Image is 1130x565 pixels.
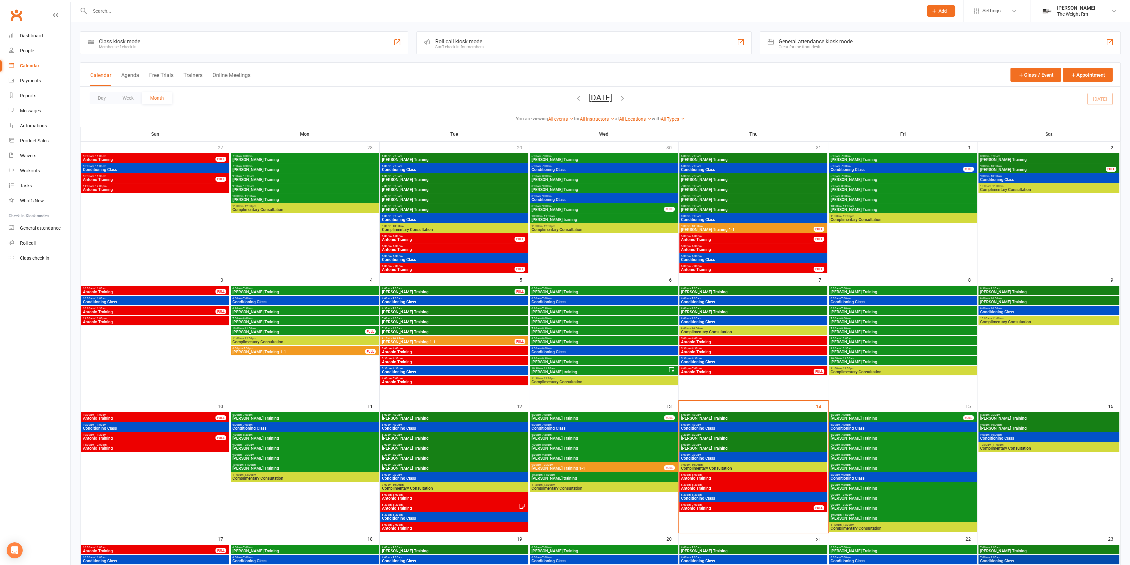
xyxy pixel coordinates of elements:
span: - 7:00am [541,297,552,300]
a: People [9,43,70,58]
span: Antonio Training [83,290,216,294]
span: 6:30am [830,175,975,178]
a: Tasks [9,178,70,193]
span: 6:00am [830,287,975,290]
div: Class check-in [20,255,49,261]
span: - 10:00am [989,165,1002,168]
span: - 11:00am [243,195,256,198]
span: Conditioning Class [232,300,377,304]
a: All Instructors [580,116,615,122]
span: [PERSON_NAME] Training [681,290,826,294]
span: 6:00am [681,297,826,300]
span: [PERSON_NAME] Training [382,208,527,212]
span: [PERSON_NAME] Training [232,290,377,294]
a: Automations [9,118,70,133]
span: Conditioning Class [382,258,527,262]
span: 5:00pm [382,235,515,238]
span: - 9:00am [541,185,552,188]
span: 7:00am [382,185,527,188]
div: Automations [20,123,47,128]
span: 7:00am [830,185,975,188]
span: - 7:30am [391,175,402,178]
span: 6:00am [531,155,676,158]
div: FULL [814,227,824,232]
span: 10:30am [83,175,216,178]
span: Antonio Training [382,248,527,252]
div: Workouts [20,168,40,173]
a: Clubworx [8,7,25,23]
span: 10:00am [232,195,377,198]
span: - 9:00am [690,205,701,208]
img: thumb_image1749576563.png [1040,4,1054,18]
span: - 7:00am [541,287,552,290]
span: - 8:30am [690,195,701,198]
span: - 7:00am [391,287,402,290]
span: - 11:30am [543,215,555,218]
span: Add [939,8,947,14]
span: 8:00am [681,205,826,208]
span: 8:30am [531,205,664,208]
div: What's New [20,198,44,203]
div: FULL [963,167,974,172]
span: 8:00am [531,185,676,188]
span: Conditioning Class [681,300,826,304]
strong: with [652,116,661,121]
span: Conditioning Class [830,300,975,304]
span: - 12:00pm [243,205,256,208]
span: - 6:30pm [392,245,403,248]
span: - 8:30am [242,165,252,168]
a: All Locations [619,116,652,122]
span: Complimentary Consultation [531,228,676,232]
span: [PERSON_NAME] Training [232,178,377,182]
div: [PERSON_NAME] [1057,5,1095,11]
span: Conditioning Class [83,300,228,304]
span: Conditioning Class [681,168,826,172]
span: Conditioning Class [531,300,676,304]
span: - 8:00am [690,185,701,188]
button: Free Trials [149,72,174,86]
span: 10:00am [830,205,975,208]
button: Trainers [184,72,202,86]
th: Mon [230,127,380,141]
span: Conditioning Class [83,168,228,172]
div: Messages [20,108,41,113]
span: [PERSON_NAME] Training [830,290,975,294]
div: General attendance kiosk mode [779,38,853,45]
span: - 7:00am [840,287,851,290]
span: - 7:00am [242,297,252,300]
span: - 6:30pm [691,255,702,258]
div: 4 [370,274,379,285]
span: 5:30pm [681,245,826,248]
th: Sun [81,127,230,141]
span: Conditioning Class [830,168,963,172]
span: - 6:00pm [691,235,702,238]
div: Roll call kiosk mode [435,38,484,45]
th: Wed [529,127,679,141]
span: 6:00am [681,287,826,290]
button: [DATE] [589,93,612,102]
span: 6:00am [830,155,975,158]
th: Thu [679,127,828,141]
strong: at [615,116,619,121]
span: [PERSON_NAME] Training [980,168,1106,172]
input: Search... [88,6,918,16]
span: [PERSON_NAME] Training [531,188,676,192]
span: [PERSON_NAME] Training 1-1 [681,228,814,232]
span: 11:00am [232,205,377,208]
span: 6:00pm [382,265,515,268]
span: 11:00am [83,185,228,188]
span: 9:00am [980,165,1106,168]
a: Class kiosk mode [9,251,70,266]
span: [PERSON_NAME] Training [830,208,975,212]
button: Online Meetings [212,72,250,86]
span: 5:30pm [681,255,826,258]
span: [PERSON_NAME] Training [980,158,1118,162]
span: - 7:00am [840,155,851,158]
a: Waivers [9,148,70,163]
div: 28 [367,142,379,153]
span: 5:30pm [382,255,527,258]
span: - 11:30am [94,175,106,178]
div: 9 [1111,274,1120,285]
span: 10:00am [83,297,228,300]
span: [PERSON_NAME] Training [531,208,664,212]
